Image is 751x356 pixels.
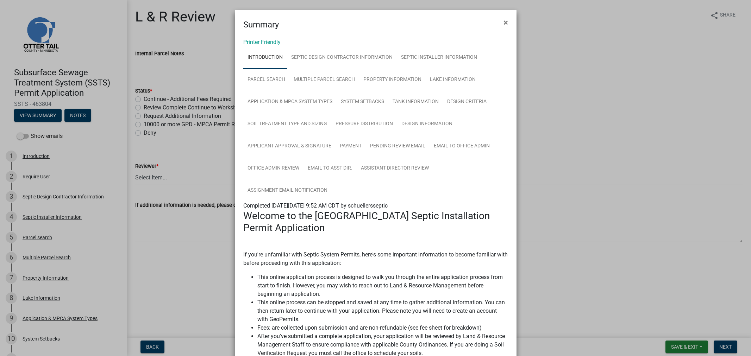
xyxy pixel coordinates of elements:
[430,135,494,158] a: Email to Office Admin
[443,91,491,113] a: Design Criteria
[243,91,337,113] a: Application & MPCA System Types
[366,135,430,158] a: Pending review Email
[243,39,281,45] a: Printer Friendly
[257,298,508,324] li: This online process can be stopped and saved at any time to gather additional information. You ca...
[289,69,359,91] a: Multiple Parcel Search
[243,210,508,234] h3: Welcome to the [GEOGRAPHIC_DATA] Septic Installation Permit Application
[243,69,289,91] a: Parcel search
[243,250,508,267] p: If you're unfamiliar with Septic System Permits, here's some important information to become fami...
[336,135,366,158] a: Payment
[257,324,508,332] li: Fees: are collected upon submission and are non-refundable (see fee sheet for breakdown)
[243,157,303,180] a: Office Admin Review
[337,91,388,113] a: System Setbacks
[243,18,279,31] h4: Summary
[426,69,480,91] a: Lake Information
[243,113,331,135] a: Soil Treatment Type and Sizing
[287,46,397,69] a: Septic Design Contractor Information
[388,91,443,113] a: Tank Information
[397,113,457,135] a: Design Information
[331,113,397,135] a: Pressure Distribution
[303,157,357,180] a: Email to Asst Dir.
[257,273,508,298] li: This online application process is designed to walk you through the entire application process fr...
[397,46,481,69] a: Septic Installer Information
[503,18,508,27] span: ×
[498,13,514,32] button: Close
[243,179,332,202] a: Assignment Email Notification
[357,157,433,180] a: Assistant Director Review
[359,69,426,91] a: Property Information
[243,202,388,209] span: Completed [DATE][DATE] 9:52 AM CDT by schuellersseptic
[243,46,287,69] a: Introduction
[243,135,336,158] a: Applicant Approval & Signature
